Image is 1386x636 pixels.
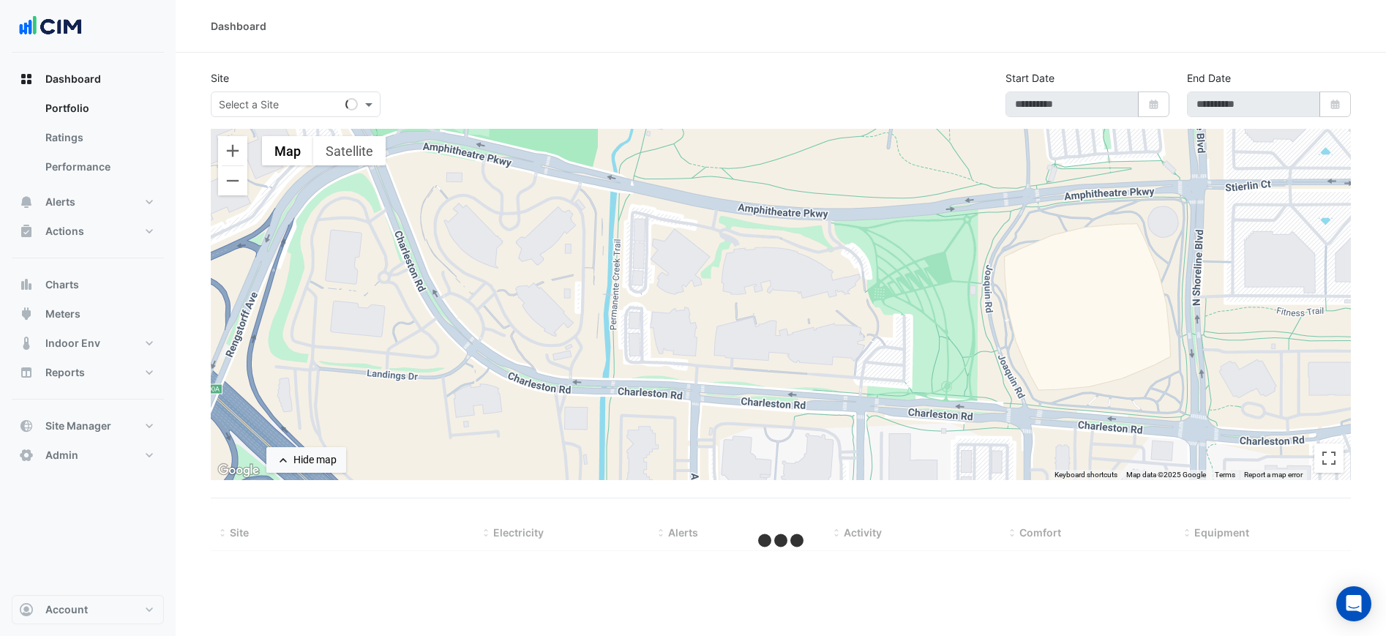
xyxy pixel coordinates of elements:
button: Keyboard shortcuts [1055,470,1117,480]
span: Electricity [493,526,544,539]
button: Indoor Env [12,329,164,358]
label: Site [211,70,229,86]
span: Alerts [45,195,75,209]
label: Start Date [1005,70,1055,86]
app-icon: Meters [19,307,34,321]
button: Zoom in [218,136,247,165]
button: Reports [12,358,164,387]
button: Dashboard [12,64,164,94]
button: Account [12,595,164,624]
label: End Date [1187,70,1231,86]
app-icon: Actions [19,224,34,239]
span: Site Manager [45,419,111,433]
a: Portfolio [34,94,164,123]
app-icon: Indoor Env [19,336,34,351]
span: Comfort [1019,526,1061,539]
app-icon: Admin [19,448,34,463]
button: Alerts [12,187,164,217]
div: Open Intercom Messenger [1336,586,1371,621]
button: Actions [12,217,164,246]
span: Activity [844,526,882,539]
span: Alerts [668,526,698,539]
div: Hide map [293,452,337,468]
span: Map data ©2025 Google [1126,471,1206,479]
div: Dashboard [12,94,164,187]
button: Site Manager [12,411,164,441]
button: Meters [12,299,164,329]
a: Terms (opens in new tab) [1215,471,1235,479]
button: Toggle fullscreen view [1314,444,1344,473]
app-icon: Dashboard [19,72,34,86]
button: Admin [12,441,164,470]
button: Zoom out [218,166,247,195]
span: Reports [45,365,85,380]
span: Admin [45,448,78,463]
app-icon: Site Manager [19,419,34,433]
button: Show street map [262,136,313,165]
button: Show satellite imagery [313,136,386,165]
img: Company Logo [18,12,83,41]
span: Actions [45,224,84,239]
app-icon: Charts [19,277,34,292]
span: Indoor Env [45,336,100,351]
a: Ratings [34,123,164,152]
span: Account [45,602,88,617]
img: Google [214,461,263,480]
a: Performance [34,152,164,182]
span: Meters [45,307,80,321]
span: Dashboard [45,72,101,86]
span: Equipment [1194,526,1249,539]
span: Site [230,526,249,539]
app-icon: Reports [19,365,34,380]
button: Charts [12,270,164,299]
app-icon: Alerts [19,195,34,209]
a: Open this area in Google Maps (opens a new window) [214,461,263,480]
span: Charts [45,277,79,292]
a: Report a map error [1244,471,1303,479]
div: Dashboard [211,18,266,34]
button: Hide map [266,447,346,473]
